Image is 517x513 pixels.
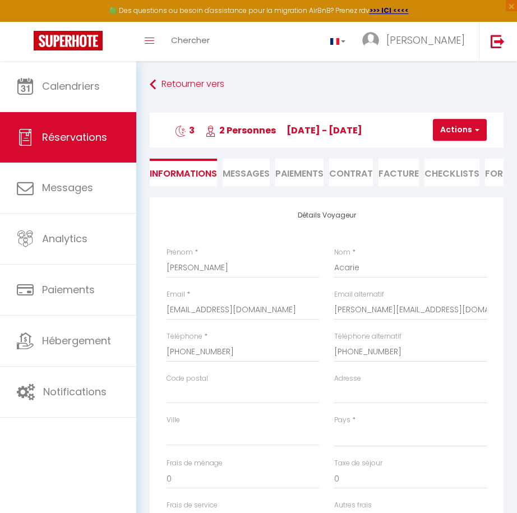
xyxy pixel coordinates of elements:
[334,500,372,511] label: Autres frais
[42,79,100,93] span: Calendriers
[167,211,487,219] h4: Détails Voyageur
[424,159,479,186] li: CHECKLISTS
[43,385,107,399] span: Notifications
[42,181,93,195] span: Messages
[329,159,373,186] li: Contrat
[167,247,193,258] label: Prénom
[334,247,350,258] label: Nom
[378,159,419,186] li: Facture
[167,373,208,384] label: Code postal
[433,119,487,141] button: Actions
[386,33,465,47] span: [PERSON_NAME]
[171,34,210,46] span: Chercher
[205,124,276,137] span: 2 Personnes
[362,32,379,49] img: ...
[167,415,180,426] label: Ville
[42,334,111,348] span: Hébergement
[150,75,504,95] a: Retourner vers
[334,415,350,426] label: Pays
[334,458,382,469] label: Taxe de séjour
[167,331,202,342] label: Téléphone
[334,289,384,300] label: Email alternatif
[334,331,401,342] label: Téléphone alternatif
[175,124,195,137] span: 3
[42,232,87,246] span: Analytics
[491,34,505,48] img: logout
[167,500,218,511] label: Frais de service
[287,124,362,137] span: [DATE] - [DATE]
[42,130,107,144] span: Réservations
[167,458,223,469] label: Frais de ménage
[42,283,95,297] span: Paiements
[163,22,218,61] a: Chercher
[34,31,103,50] img: Super Booking
[167,289,185,300] label: Email
[354,22,479,61] a: ... [PERSON_NAME]
[370,6,409,15] a: >>> ICI <<<<
[275,159,324,186] li: Paiements
[150,159,217,186] li: Informations
[334,373,361,384] label: Adresse
[223,167,270,180] span: Messages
